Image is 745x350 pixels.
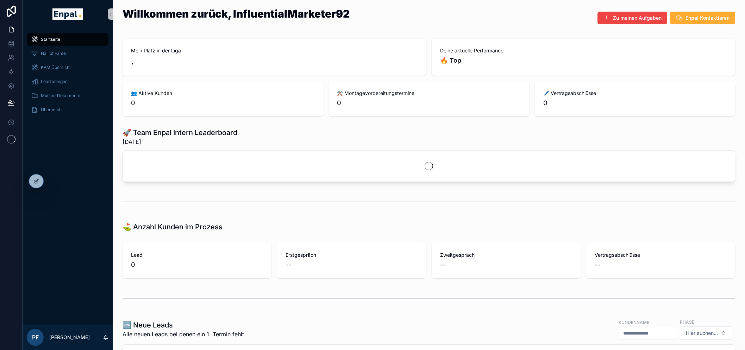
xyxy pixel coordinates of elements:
[123,320,244,330] h1: 🆕 Neue Leads
[123,138,237,146] span: [DATE]
[595,260,600,270] span: --
[41,93,80,98] span: Muster-Dokumente
[41,107,62,113] span: Über mich
[27,89,108,102] a: Muster-Dokumente
[680,326,732,340] button: Select Button
[131,260,263,270] span: 0
[543,90,727,97] span: 🖊️ Vertragsabschlüsse
[123,8,350,19] h1: Willkommen zurück, InfluentialMarketer92
[670,12,735,24] button: Enpal Kontaktieren
[123,222,223,232] h1: ⛳ Anzahl Kunden im Prozess
[619,319,649,325] label: Kundenname
[131,90,314,97] span: 👥 Aktive Kunden
[27,103,108,116] a: Über mich
[685,14,730,21] span: Enpal Kontaktieren
[286,260,291,270] span: --
[41,37,60,42] span: Startseite
[440,47,727,54] span: Deine aktuelle Performance
[41,65,71,70] span: KAM Übersicht
[440,252,572,259] span: Zweitgespräch
[680,319,694,325] label: Phase
[123,128,237,138] h1: 🚀 Team Enpal Intern Leaderboard
[131,56,418,67] h2: .
[613,14,662,21] span: Zu meinen Aufgaben
[27,61,108,74] a: KAM Übersicht
[27,47,108,60] a: Hall of Fame
[27,33,108,46] a: Startseite
[440,260,446,270] span: --
[23,28,113,125] div: scrollable content
[595,252,727,259] span: Vertragsabschlüsse
[440,57,461,64] strong: 🔥 Top
[337,90,520,97] span: ⚒️ Montagevorbereitungstermine
[131,47,418,54] span: Mein Platz in der Liga
[686,330,718,337] span: Hier suchen...
[337,98,520,108] span: 0
[131,252,263,259] span: Lead
[543,98,727,108] span: 0
[27,75,108,88] a: Lead anlegen
[123,330,244,338] span: Alle neuen Leads bei denen ein 1. Termin fehlt
[286,252,418,259] span: Erstgespräch
[131,98,314,108] span: 0
[49,334,90,341] p: [PERSON_NAME]
[597,12,667,24] button: Zu meinen Aufgaben
[32,333,39,342] span: PF
[41,79,68,84] span: Lead anlegen
[52,8,82,20] img: App logo
[41,51,66,56] span: Hall of Fame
